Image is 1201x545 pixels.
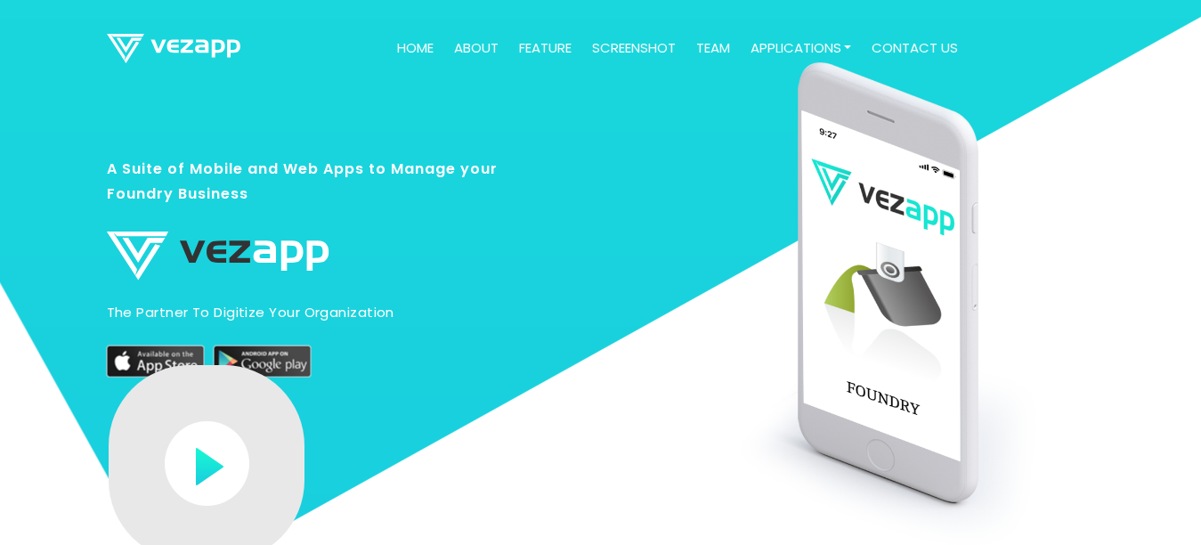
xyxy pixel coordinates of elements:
a: Home [390,31,441,66]
h3: A Suite of Mobile and Web Apps to Manage your Foundry Business [107,157,521,224]
img: logo [107,232,329,281]
a: team [689,31,737,66]
a: feature [512,31,579,66]
a: screenshot [585,31,683,66]
a: Applications [743,31,859,66]
img: logo [107,34,240,63]
a: contact us [864,31,965,66]
img: play-store [214,346,312,378]
a: about [447,31,506,66]
img: play-button [165,421,249,506]
img: appstore [107,346,205,378]
p: The partner to digitize your organization [107,303,521,322]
